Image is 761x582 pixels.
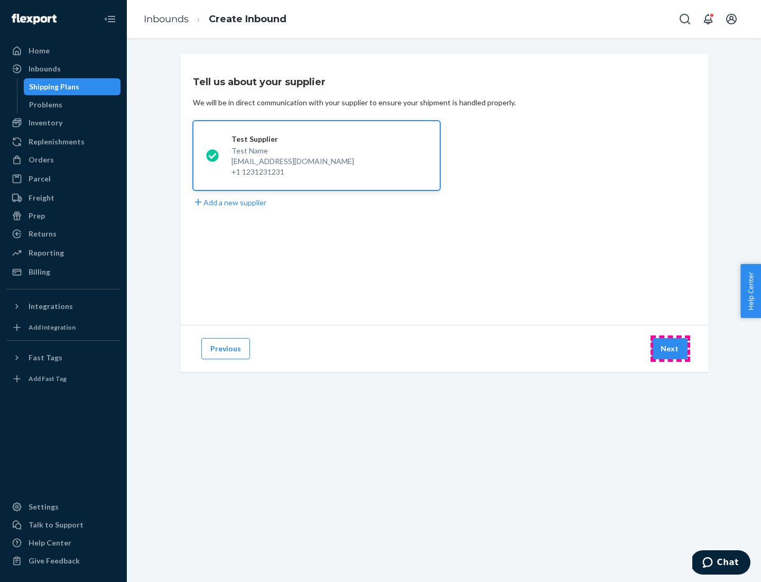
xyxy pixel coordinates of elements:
[29,502,59,512] div: Settings
[29,538,71,548] div: Help Center
[144,13,189,25] a: Inbounds
[6,170,120,187] a: Parcel
[193,75,326,89] h3: Tell us about your supplier
[6,133,120,150] a: Replenishments
[6,225,120,242] a: Returns
[24,78,121,95] a: Shipping Plans
[209,13,286,25] a: Create Inbound
[652,338,688,359] button: Next
[698,8,719,30] button: Open notifications
[674,8,695,30] button: Open Search Box
[6,189,120,206] a: Freight
[29,301,73,312] div: Integrations
[29,267,50,277] div: Billing
[193,197,266,208] button: Add a new supplier
[6,298,120,315] button: Integrations
[29,81,79,92] div: Shipping Plans
[29,374,67,383] div: Add Fast Tag
[6,498,120,515] a: Settings
[6,370,120,387] a: Add Fast Tag
[24,96,121,113] a: Problems
[6,60,120,77] a: Inbounds
[692,550,750,577] iframe: Opens a widget where you can chat to one of our agents
[29,117,62,128] div: Inventory
[6,552,120,569] button: Give Feedback
[721,8,742,30] button: Open account menu
[29,46,50,56] div: Home
[29,211,45,221] div: Prep
[740,264,761,318] button: Help Center
[12,14,57,24] img: Flexport logo
[6,349,120,366] button: Fast Tags
[6,114,120,131] a: Inventory
[6,263,120,280] a: Billing
[29,174,51,184] div: Parcel
[29,352,62,363] div: Fast Tags
[6,244,120,261] a: Reporting
[29,63,61,74] div: Inbounds
[201,338,250,359] button: Previous
[29,229,57,239] div: Returns
[6,534,120,551] a: Help Center
[29,248,64,258] div: Reporting
[193,97,516,108] div: We will be in direct communication with your supplier to ensure your shipment is handled properly.
[6,319,120,336] a: Add Integration
[29,323,76,332] div: Add Integration
[6,516,120,533] button: Talk to Support
[29,154,54,165] div: Orders
[29,99,62,110] div: Problems
[29,193,54,203] div: Freight
[6,151,120,168] a: Orders
[29,520,83,530] div: Talk to Support
[6,207,120,224] a: Prep
[29,556,80,566] div: Give Feedback
[135,4,295,35] ol: breadcrumbs
[99,8,120,30] button: Close Navigation
[29,137,85,147] div: Replenishments
[6,42,120,59] a: Home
